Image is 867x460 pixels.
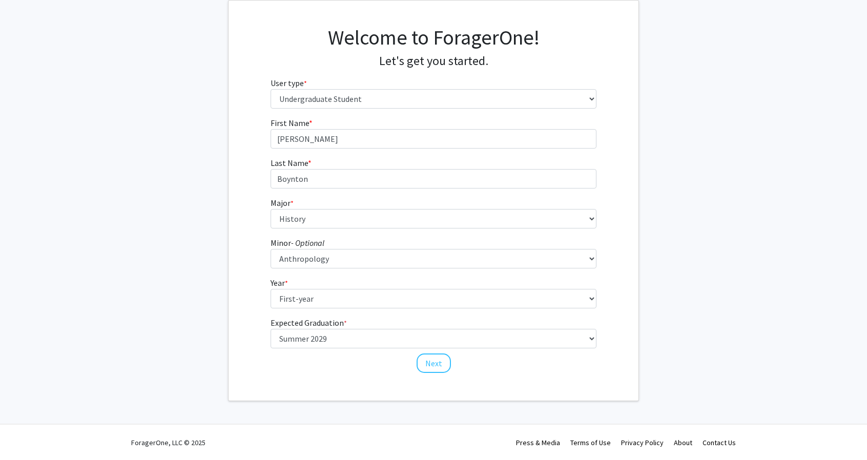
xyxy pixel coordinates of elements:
a: About [674,438,692,447]
button: Next [417,353,451,373]
label: Year [271,277,288,289]
i: - Optional [291,238,324,248]
label: User type [271,77,307,89]
span: First Name [271,118,309,128]
a: Privacy Policy [621,438,664,447]
a: Terms of Use [570,438,611,447]
label: Expected Graduation [271,317,347,329]
label: Minor [271,237,324,249]
a: Press & Media [516,438,560,447]
iframe: Chat [8,414,44,452]
a: Contact Us [703,438,736,447]
h1: Welcome to ForagerOne! [271,25,597,50]
span: Last Name [271,158,308,168]
label: Major [271,197,294,209]
h4: Let's get you started. [271,54,597,69]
